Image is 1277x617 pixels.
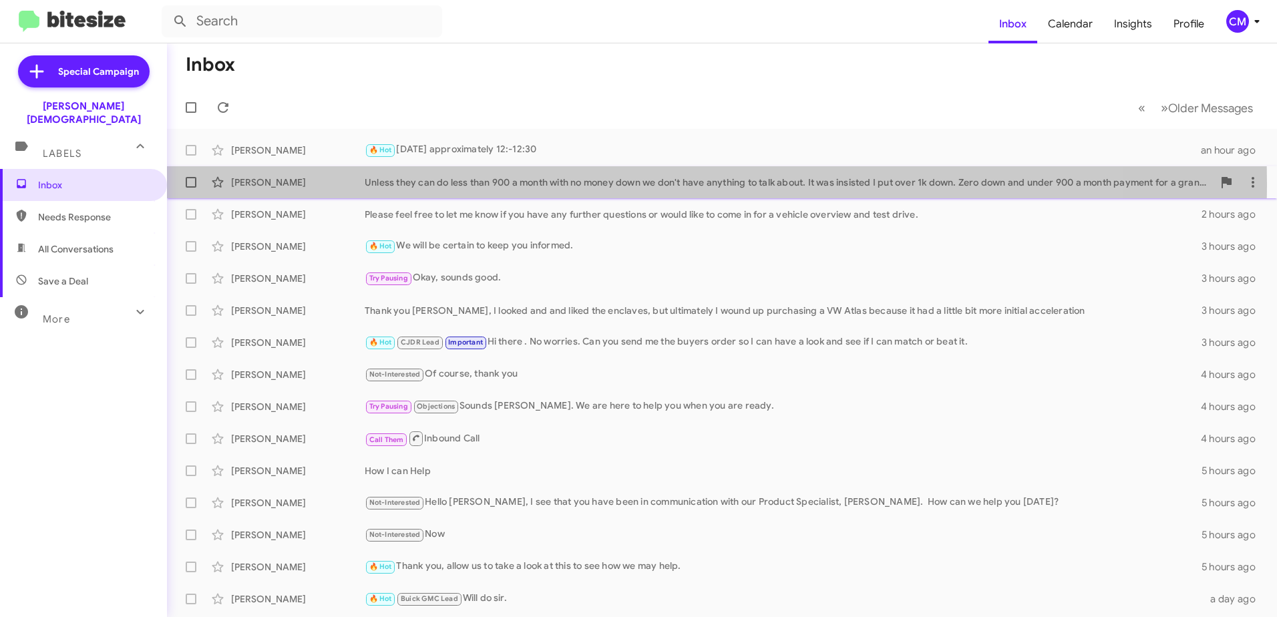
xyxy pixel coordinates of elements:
[1201,144,1266,157] div: an hour ago
[365,367,1201,382] div: Of course, thank you
[365,176,1213,189] div: Unless they can do less than 900 a month with no money down we don't have anything to talk about....
[231,464,365,477] div: [PERSON_NAME]
[365,527,1202,542] div: Now
[369,242,392,250] span: 🔥 Hot
[38,274,88,288] span: Save a Deal
[401,338,439,347] span: CJDR Lead
[1103,5,1163,43] a: Insights
[448,338,483,347] span: Important
[369,338,392,347] span: 🔥 Hot
[1201,432,1266,445] div: 4 hours ago
[43,313,70,325] span: More
[369,435,404,444] span: Call Them
[1202,592,1266,606] div: a day ago
[365,304,1202,317] div: Thank you [PERSON_NAME], I looked and and liked the enclaves, but ultimately I wound up purchasin...
[38,178,152,192] span: Inbox
[1226,10,1249,33] div: CM
[231,144,365,157] div: [PERSON_NAME]
[231,208,365,221] div: [PERSON_NAME]
[1201,368,1266,381] div: 4 hours ago
[365,399,1201,414] div: Sounds [PERSON_NAME]. We are here to help you when you are ready.
[365,238,1202,254] div: We will be certain to keep you informed.
[1202,464,1266,477] div: 5 hours ago
[1202,208,1266,221] div: 2 hours ago
[365,335,1202,350] div: Hi there . No worries. Can you send me the buyers order so I can have a look and see if I can mat...
[401,594,458,603] span: Buick GMC Lead
[1202,496,1266,509] div: 5 hours ago
[38,210,152,224] span: Needs Response
[231,336,365,349] div: [PERSON_NAME]
[18,55,150,87] a: Special Campaign
[231,496,365,509] div: [PERSON_NAME]
[369,146,392,154] span: 🔥 Hot
[1202,336,1266,349] div: 3 hours ago
[1161,99,1168,116] span: »
[231,304,365,317] div: [PERSON_NAME]
[1202,272,1266,285] div: 3 hours ago
[1202,560,1266,574] div: 5 hours ago
[1168,101,1253,116] span: Older Messages
[231,272,365,285] div: [PERSON_NAME]
[369,274,408,282] span: Try Pausing
[1138,99,1145,116] span: «
[231,528,365,542] div: [PERSON_NAME]
[231,176,365,189] div: [PERSON_NAME]
[369,402,408,411] span: Try Pausing
[162,5,442,37] input: Search
[365,495,1202,510] div: Hello [PERSON_NAME], I see that you have been in communication with our Product Specialist, [PERS...
[365,591,1202,606] div: Will do sir.
[369,594,392,603] span: 🔥 Hot
[1037,5,1103,43] a: Calendar
[365,464,1202,477] div: How I can Help
[231,560,365,574] div: [PERSON_NAME]
[365,208,1202,221] div: Please feel free to let me know if you have any further questions or would like to come in for a ...
[1201,400,1266,413] div: 4 hours ago
[58,65,139,78] span: Special Campaign
[1202,240,1266,253] div: 3 hours ago
[365,142,1201,158] div: [DATE] approximately 12:-12:30
[365,559,1202,574] div: Thank you, allow us to take a look at this to see how we may help.
[1153,94,1261,122] button: Next
[186,54,235,75] h1: Inbox
[1130,94,1153,122] button: Previous
[1202,304,1266,317] div: 3 hours ago
[365,270,1202,286] div: Okay, sounds good.
[369,370,421,379] span: Not-Interested
[369,530,421,539] span: Not-Interested
[369,562,392,571] span: 🔥 Hot
[417,402,455,411] span: Objections
[369,498,421,507] span: Not-Interested
[365,430,1201,447] div: Inbound Call
[231,592,365,606] div: [PERSON_NAME]
[1215,10,1262,33] button: CM
[231,368,365,381] div: [PERSON_NAME]
[1202,528,1266,542] div: 5 hours ago
[1131,94,1261,122] nav: Page navigation example
[231,400,365,413] div: [PERSON_NAME]
[38,242,114,256] span: All Conversations
[231,240,365,253] div: [PERSON_NAME]
[231,432,365,445] div: [PERSON_NAME]
[1163,5,1215,43] a: Profile
[43,148,81,160] span: Labels
[988,5,1037,43] a: Inbox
